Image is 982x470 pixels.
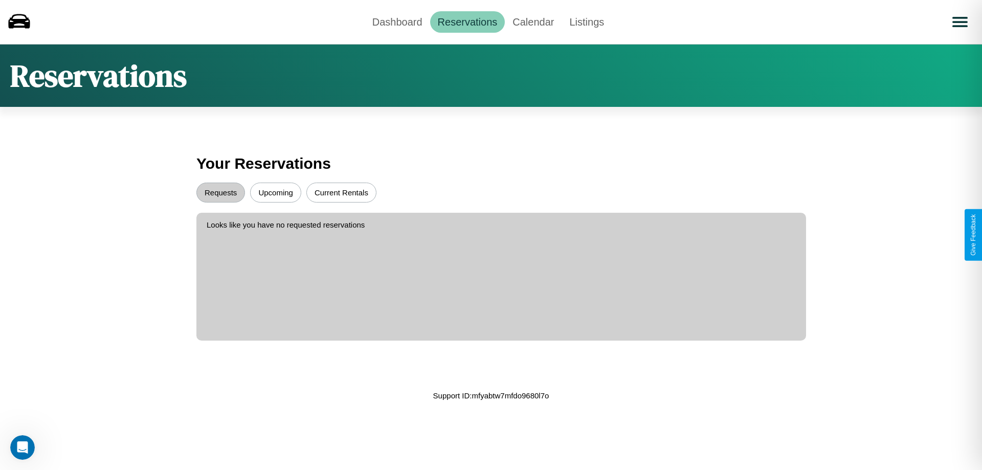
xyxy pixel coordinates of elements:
[970,214,977,256] div: Give Feedback
[196,150,786,177] h3: Your Reservations
[365,11,430,33] a: Dashboard
[433,389,549,402] p: Support ID: mfyabtw7mfdo9680l7o
[430,11,505,33] a: Reservations
[10,435,35,460] iframe: Intercom live chat
[562,11,612,33] a: Listings
[505,11,562,33] a: Calendar
[946,8,974,36] button: Open menu
[196,183,245,203] button: Requests
[250,183,301,203] button: Upcoming
[306,183,376,203] button: Current Rentals
[207,218,796,232] p: Looks like you have no requested reservations
[10,55,187,97] h1: Reservations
